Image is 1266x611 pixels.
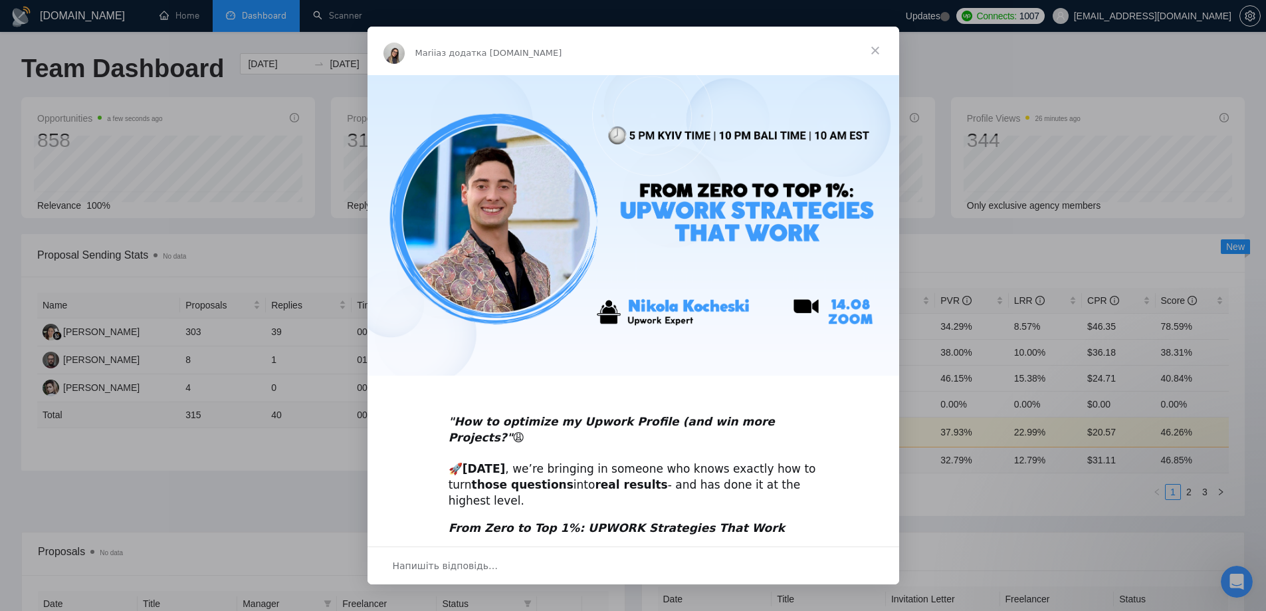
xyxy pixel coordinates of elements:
div: Відкрити бесіду й відповісти [368,547,899,584]
span: Напишіть відповідь… [393,557,498,574]
b: [DATE] [463,462,506,475]
div: 🚀 , we’re bringing in someone who knows exactly how to turn into - and has done it at the highest... [449,398,818,509]
span: Закрити [851,27,899,74]
b: those questions [472,478,574,491]
span: з додатка [DOMAIN_NAME] [441,48,562,58]
i: "How to optimize my Upwork Profile (and win more Projects?" [449,415,775,444]
img: Profile image for Mariia [383,43,405,64]
span: Mariia [415,48,442,58]
i: From Zero to Top 1%: UPWORK Strategies That Work [449,521,785,535]
div: Speaker: #1 Ranked Upwork Expert, helping agencies & freelancers land jobs with ease. [449,521,818,584]
b: real results [595,478,667,491]
b: 😩 [449,415,775,444]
